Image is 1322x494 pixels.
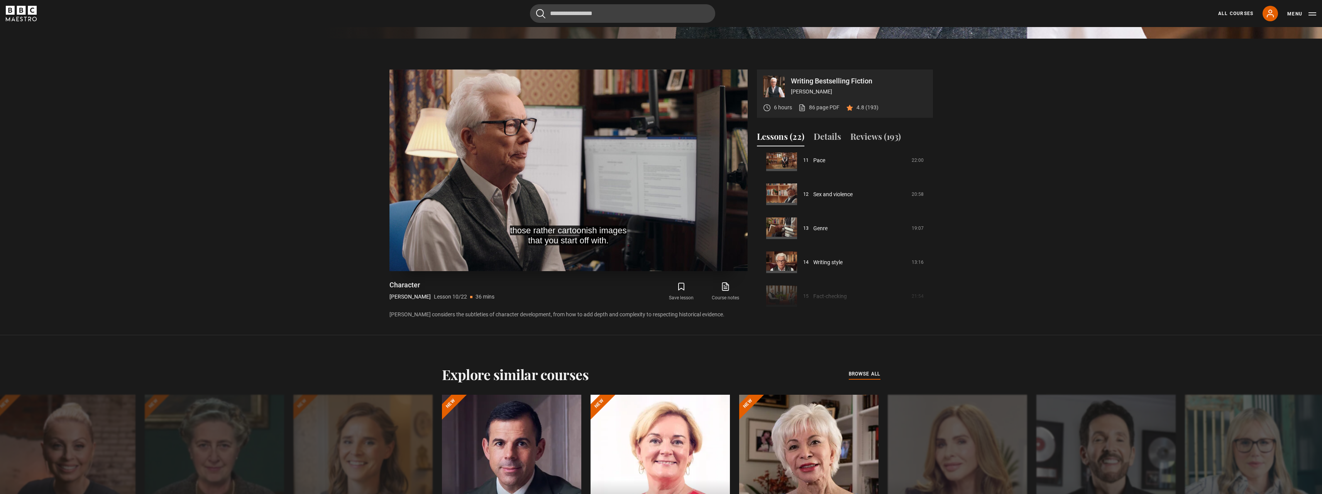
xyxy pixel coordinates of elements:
[1287,10,1316,18] button: Toggle navigation
[6,6,37,21] svg: BBC Maestro
[813,258,843,267] a: Writing style
[659,280,703,303] button: Save lesson
[389,311,748,319] p: [PERSON_NAME] considers the subtleties of character development, from how to add depth and comple...
[813,224,828,233] a: Genre
[850,130,901,146] button: Reviews (193)
[389,280,494,290] h1: Character
[791,88,927,96] p: [PERSON_NAME]
[857,104,879,112] p: 4.8 (193)
[476,293,494,301] p: 36 mins
[434,293,467,301] p: Lesson 10/22
[814,130,841,146] button: Details
[757,130,804,146] button: Lessons (22)
[536,9,545,19] button: Submit the search query
[703,280,747,303] a: Course notes
[791,78,927,85] p: Writing Bestselling Fiction
[442,366,589,382] h2: Explore similar courses
[813,156,825,165] a: Pace
[389,70,748,271] video-js: Video Player
[1218,10,1253,17] a: All Courses
[813,190,853,199] a: Sex and violence
[798,104,840,112] a: 86 page PDF
[774,104,792,112] p: 6 hours
[849,370,880,379] a: browse all
[849,370,880,378] span: browse all
[530,4,715,23] input: Search
[389,293,431,301] p: [PERSON_NAME]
